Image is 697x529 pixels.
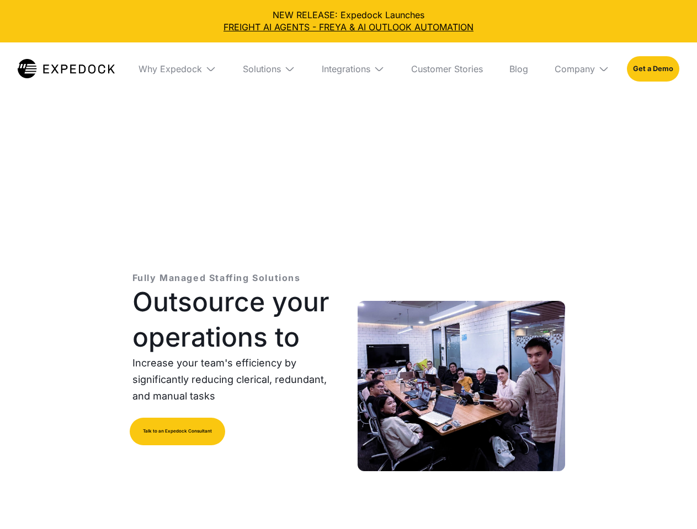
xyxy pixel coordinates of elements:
[132,284,340,355] h1: Outsource your operations to
[627,56,679,82] a: Get a Demo
[9,9,688,34] div: NEW RELEASE: Expedock Launches
[322,63,370,74] div: Integrations
[546,42,618,95] div: Company
[555,63,595,74] div: Company
[130,418,225,445] a: Talk to an Expedock Consultant
[132,271,301,284] p: Fully Managed Staffing Solutions
[139,63,202,74] div: Why Expedock
[313,42,393,95] div: Integrations
[130,42,225,95] div: Why Expedock
[243,63,281,74] div: Solutions
[132,355,340,404] p: Increase your team's efficiency by significantly reducing clerical, redundant, and manual tasks
[501,42,537,95] a: Blog
[402,42,492,95] a: Customer Stories
[9,21,688,33] a: FREIGHT AI AGENTS - FREYA & AI OUTLOOK AUTOMATION
[234,42,304,95] div: Solutions
[642,476,697,529] iframe: Chat Widget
